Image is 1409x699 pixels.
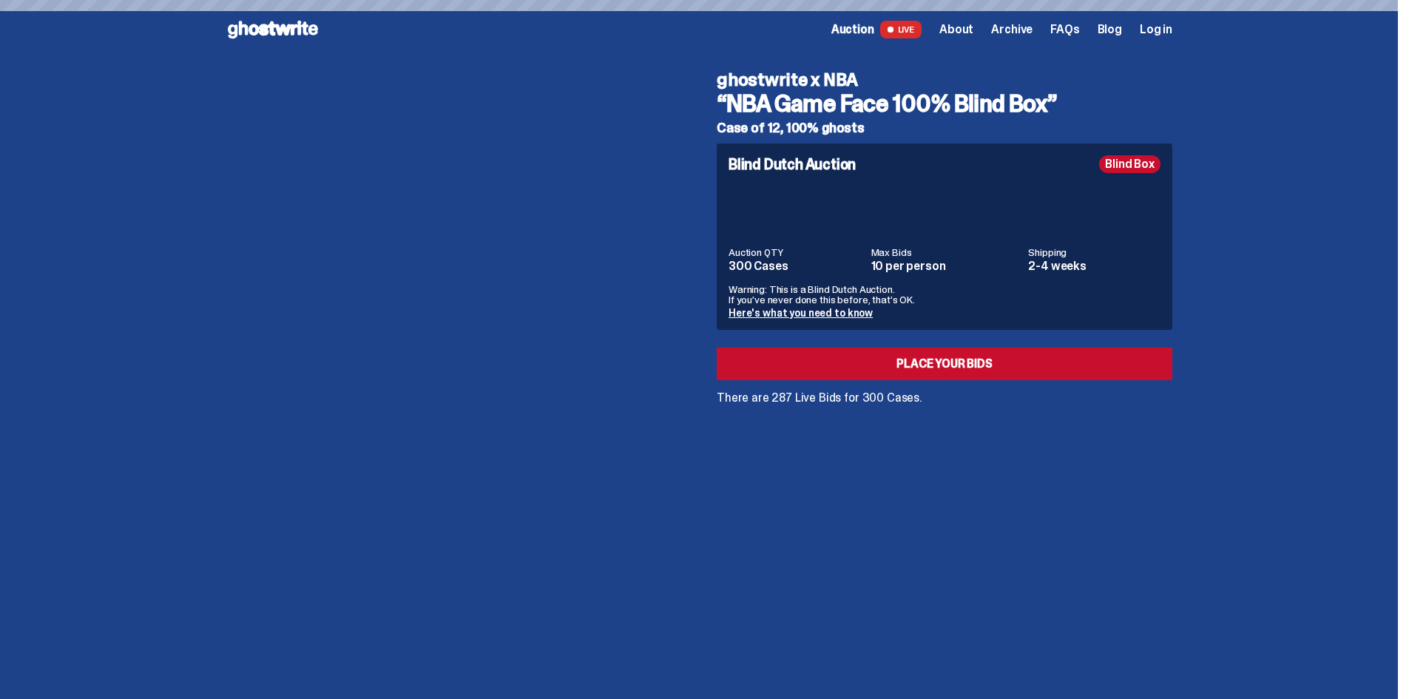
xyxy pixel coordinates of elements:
a: About [939,24,973,36]
dd: 10 per person [871,260,1020,272]
dt: Max Bids [871,247,1020,257]
p: Warning: This is a Blind Dutch Auction. If you’ve never done this before, that’s OK. [729,284,1160,305]
a: Blog [1098,24,1122,36]
dt: Shipping [1028,247,1160,257]
dd: 300 Cases [729,260,862,272]
a: Here's what you need to know [729,306,873,320]
a: FAQs [1050,24,1079,36]
dt: Auction QTY [729,247,862,257]
span: LIVE [880,21,922,38]
span: Auction [831,24,874,36]
a: Auction LIVE [831,21,922,38]
h4: ghostwrite x NBA [717,71,1172,89]
a: Log in [1140,24,1172,36]
p: There are 287 Live Bids for 300 Cases. [717,392,1172,404]
dd: 2-4 weeks [1028,260,1160,272]
h5: Case of 12, 100% ghosts [717,121,1172,135]
h3: “NBA Game Face 100% Blind Box” [717,92,1172,115]
h4: Blind Dutch Auction [729,157,856,172]
div: Blind Box [1099,155,1160,173]
a: Archive [991,24,1033,36]
a: Place your Bids [717,348,1172,380]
